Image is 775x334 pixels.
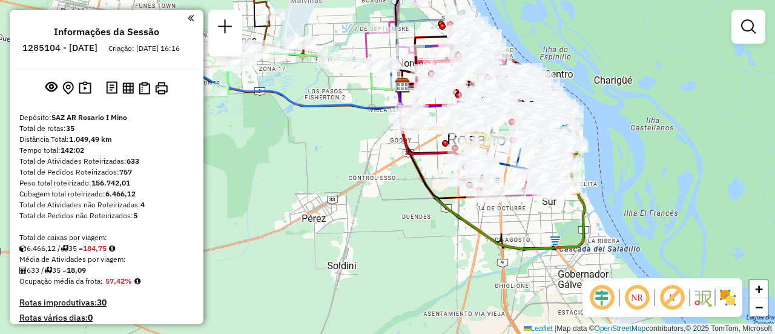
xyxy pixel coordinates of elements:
[658,283,687,312] span: Exibir rótulo
[104,43,185,54] div: Criação: [DATE] 16:16
[521,324,775,334] div: Map data © contributors,© 2025 TomTom, Microsoft
[19,167,194,178] div: Total de Pedidos Roteirizados:
[750,298,768,316] a: Zoom out
[61,245,68,252] i: Total de rotas
[19,265,194,276] div: 633 / 35 =
[587,283,616,312] span: Ocultar deslocamento
[19,267,27,274] i: Total de Atividades
[153,79,170,97] button: Imprimir Rotas
[136,79,153,97] button: Visualizar Romaneio
[755,299,763,315] span: −
[60,79,76,98] button: Centralizar mapa no depósito ou ponto de apoio
[127,156,139,165] strong: 633
[105,276,132,286] strong: 57,42%
[556,124,572,139] img: UDC - Rosario 1
[19,254,194,265] div: Média de Atividades por viagem:
[595,324,646,333] a: OpenStreetMap
[140,200,145,209] strong: 4
[97,297,107,308] strong: 30
[69,135,112,144] strong: 1.049,49 km
[19,145,194,156] div: Tempo total:
[120,79,136,96] button: Visualizar relatório de Roteirização
[19,112,194,123] div: Depósito:
[718,288,737,307] img: Exibir/Ocultar setores
[755,281,763,296] span: +
[213,15,237,42] a: Nova sessão e pesquisa
[19,298,194,308] h4: Rotas improdutivas:
[67,266,86,275] strong: 18,09
[88,312,93,323] strong: 0
[22,42,97,53] h6: 1285104 - [DATE]
[750,280,768,298] a: Zoom in
[43,78,60,98] button: Exibir sessão original
[109,245,115,252] i: Meta Caixas/viagem: 266,08 Diferença: -81,33
[524,324,553,333] a: Leaflet
[19,232,194,243] div: Total de caixas por viagem:
[51,113,127,122] strong: SAZ AR Rosario I Mino
[54,26,159,38] h4: Informações da Sessão
[91,178,130,187] strong: 156.742,01
[693,288,712,307] img: Fluxo de ruas
[19,189,194,199] div: Cubagem total roteirizado:
[19,245,27,252] i: Cubagem total roteirizado
[19,199,194,210] div: Total de Atividades não Roteirizadas:
[19,276,103,286] span: Ocupação média da frota:
[19,243,194,254] div: 6.466,12 / 35 =
[119,167,132,176] strong: 757
[83,244,107,253] strong: 184,75
[19,313,194,323] h4: Rotas vários dias:
[188,11,194,25] a: Clique aqui para minimizar o painel
[105,189,136,198] strong: 6.466,12
[19,123,194,134] div: Total de rotas:
[19,134,194,145] div: Distância Total:
[44,267,52,274] i: Total de rotas
[395,78,411,93] img: SAZ AR Rosario I Mino
[622,283,651,312] span: Ocultar NR
[76,79,94,98] button: Painel de Sugestão
[61,145,84,155] strong: 142:02
[19,156,194,167] div: Total de Atividades Roteirizadas:
[104,79,120,98] button: Logs desbloquear sessão
[133,211,137,220] strong: 5
[134,278,140,285] em: Média calculada utilizando a maior ocupação (%Peso ou %Cubagem) de cada rota da sessão. Rotas cro...
[736,15,760,39] a: Exibir filtros
[66,124,74,133] strong: 35
[19,210,194,221] div: Total de Pedidos não Roteirizados:
[19,178,194,189] div: Peso total roteirizado:
[555,324,556,333] span: |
